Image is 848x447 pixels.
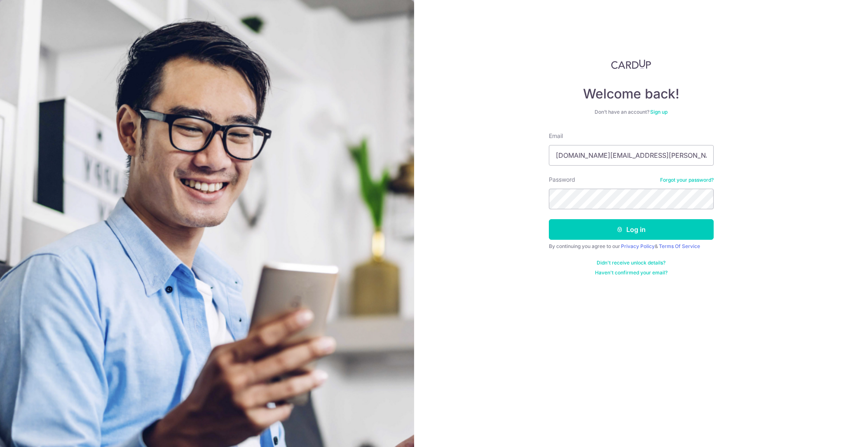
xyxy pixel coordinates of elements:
img: CardUp Logo [611,59,651,69]
input: Enter your Email [549,145,714,166]
a: Sign up [650,109,668,115]
label: Password [549,176,575,184]
a: Forgot your password? [660,177,714,183]
button: Log in [549,219,714,240]
a: Terms Of Service [659,243,700,249]
a: Haven't confirmed your email? [595,269,668,276]
h4: Welcome back! [549,86,714,102]
div: Don’t have an account? [549,109,714,115]
a: Privacy Policy [621,243,655,249]
label: Email [549,132,563,140]
div: By continuing you agree to our & [549,243,714,250]
a: Didn't receive unlock details? [597,260,665,266]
